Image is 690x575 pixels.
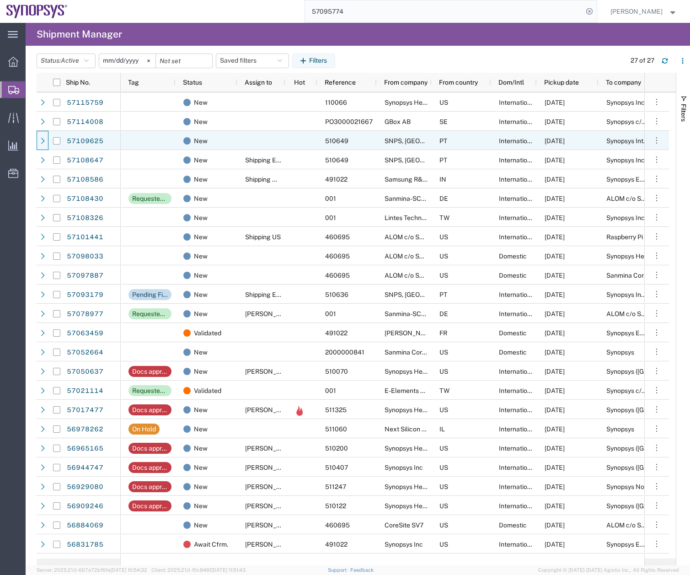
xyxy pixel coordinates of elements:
[439,541,448,548] span: US
[545,310,565,317] span: 10/09/2025
[194,266,208,285] span: New
[194,516,208,535] span: New
[385,253,449,260] span: ALOM c/o SYNOPSYS
[128,79,139,86] span: Tag
[245,464,297,471] span: Kaelen O'Connor
[499,483,536,490] span: International
[132,366,168,377] div: Docs approval needed
[245,176,289,183] span: Shipping APAC
[37,567,147,573] span: Server: 2025.21.0-667a72bf6fa
[385,406,473,414] span: Synopsys Headquarters USSV
[325,483,346,490] span: 511247
[499,329,527,337] span: Domestic
[328,567,351,573] a: Support
[245,233,281,241] span: Shipping US
[499,310,536,317] span: International
[37,54,96,68] button: Status:Active
[194,150,208,170] span: New
[132,462,168,473] div: Docs approval needed
[194,554,221,573] span: Validated
[385,156,519,164] span: SNPS, Portugal Unipessoal, Lda.
[545,502,565,510] span: 10/08/2025
[545,329,565,337] span: 10/30/2025
[156,54,212,68] input: Not set
[66,96,104,110] a: 57115759
[385,137,519,145] span: SNPS, Portugal Unipessoal, Lda.
[499,176,536,183] span: International
[606,272,668,279] span: Sanmina Corporation
[66,422,104,437] a: 56978262
[439,176,446,183] span: IN
[439,291,447,298] span: PT
[499,541,536,548] span: International
[606,156,645,164] span: Synopsys Inc
[194,362,208,381] span: New
[545,521,565,529] span: 10/07/2025
[194,131,208,150] span: New
[194,496,208,516] span: New
[499,291,536,298] span: International
[385,214,463,221] span: Lintes Technology Co., Ltd.
[439,156,447,164] span: PT
[194,477,208,496] span: New
[439,137,447,145] span: PT
[66,403,104,418] a: 57017477
[325,521,350,529] span: 460695
[439,79,478,86] span: From country
[385,483,473,490] span: Synopsys Headquarters USSV
[610,6,663,16] span: Zach Anderson
[325,99,347,106] span: 110066
[606,214,646,221] span: Synopsys Inc.
[194,112,208,131] span: New
[325,502,346,510] span: 510122
[245,502,297,510] span: Kaelen O'Connor
[132,193,168,204] div: Requested add'l. details
[385,233,449,241] span: ALOM c/o SYNOPSYS
[544,79,579,86] span: Pickup date
[66,518,104,533] a: 56884069
[245,310,297,317] span: Rachelle Varela
[439,521,448,529] span: US
[194,343,208,362] span: New
[385,368,473,375] span: Synopsys Headquarters USSV
[499,387,536,394] span: International
[325,425,347,433] span: 511060
[194,535,228,554] span: Await Cfrm.
[194,458,208,477] span: New
[66,134,104,149] a: 57109625
[325,253,350,260] span: 460695
[439,253,448,260] span: US
[325,214,336,221] span: 001
[499,502,536,510] span: International
[499,406,536,414] span: International
[499,464,536,471] span: International
[499,425,536,433] span: International
[385,464,423,471] span: Synopsys Inc
[499,233,536,241] span: International
[439,387,449,394] span: TW
[606,425,634,433] span: Synopsys
[325,406,347,414] span: 511325
[545,99,565,106] span: 10/13/2025
[245,156,290,164] span: Shipping EMEA
[499,349,527,356] span: Domestic
[66,537,104,552] a: 56831785
[245,541,297,548] span: Rafael Chacon
[385,329,437,337] span: Xavier Mathes
[325,137,348,145] span: 510649
[385,176,603,183] span: Samsung R&D Institute - FDO India-Bangalore
[545,214,565,221] span: 10/13/2025
[439,502,448,510] span: US
[439,214,449,221] span: TW
[325,387,336,394] span: 001
[132,500,168,511] div: Docs approval needed
[66,307,104,322] a: 57078977
[545,118,565,125] span: 10/14/2025
[499,195,536,202] span: International
[66,249,104,264] a: 57098033
[325,291,348,298] span: 510636
[325,541,348,548] span: 491022
[439,99,448,106] span: US
[385,291,519,298] span: SNPS, Portugal Unipessoal, Lda.
[66,269,104,283] a: 57097887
